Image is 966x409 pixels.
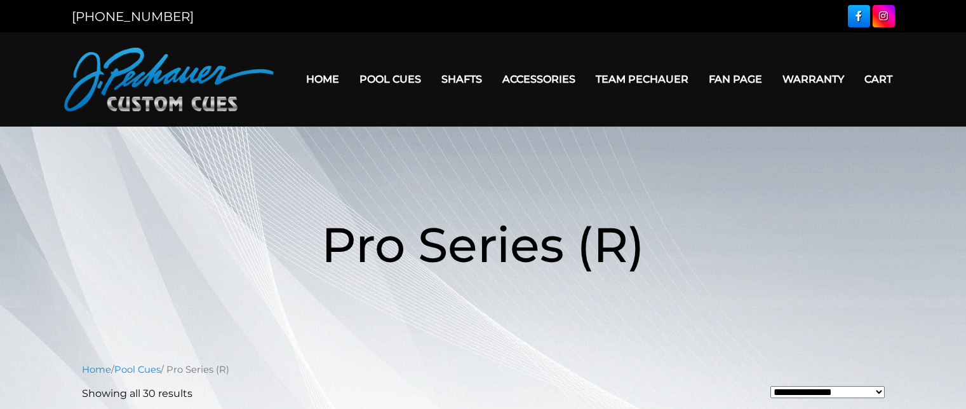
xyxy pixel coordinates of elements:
[82,363,885,377] nav: Breadcrumb
[114,364,161,375] a: Pool Cues
[854,63,902,95] a: Cart
[72,9,194,24] a: [PHONE_NUMBER]
[296,63,349,95] a: Home
[772,63,854,95] a: Warranty
[321,215,645,274] span: Pro Series (R)
[431,63,492,95] a: Shafts
[64,48,274,111] img: Pechauer Custom Cues
[349,63,431,95] a: Pool Cues
[492,63,586,95] a: Accessories
[699,63,772,95] a: Fan Page
[82,386,192,401] p: Showing all 30 results
[586,63,699,95] a: Team Pechauer
[770,386,885,398] select: Shop order
[82,364,111,375] a: Home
